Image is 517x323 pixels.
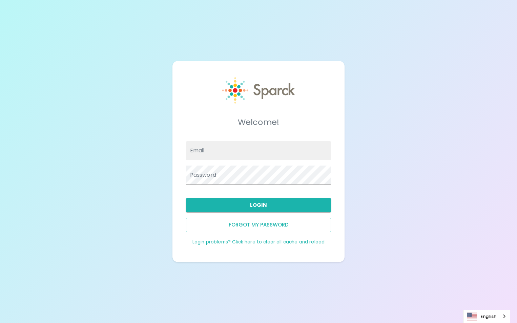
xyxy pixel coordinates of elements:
[186,117,331,128] h5: Welcome!
[463,310,510,323] a: English
[463,310,510,323] div: Language
[222,77,295,104] img: Sparck logo
[192,239,325,245] a: Login problems? Click here to clear all cache and reload
[463,310,510,323] aside: Language selected: English
[186,218,331,232] button: Forgot my password
[186,198,331,212] button: Login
